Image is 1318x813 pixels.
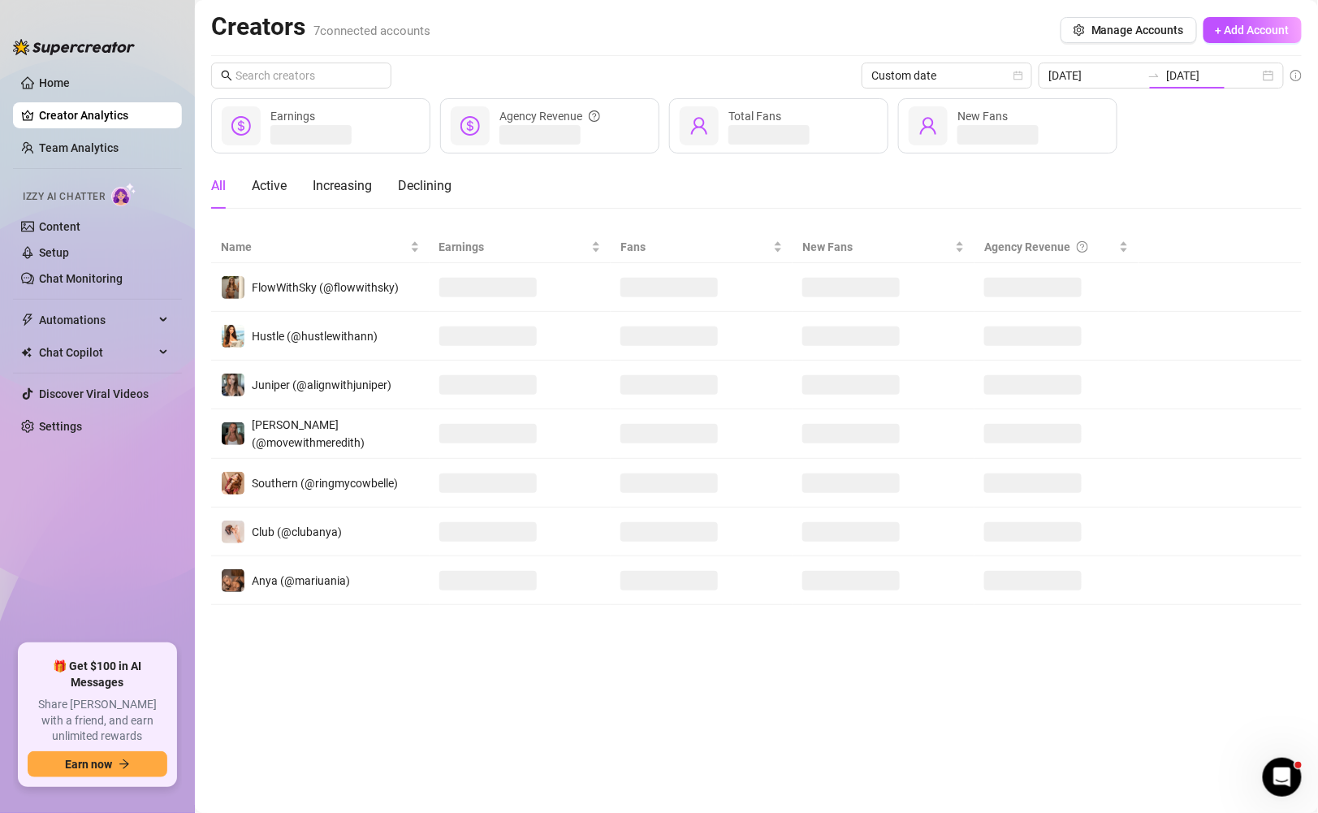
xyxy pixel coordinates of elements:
th: Name [211,231,430,263]
input: Start date [1048,67,1141,84]
th: New Fans [793,231,974,263]
span: info-circle [1290,70,1302,81]
input: End date [1167,67,1260,84]
div: Active [252,176,287,196]
a: Chat Monitoring [39,272,123,285]
span: dollar-circle [231,116,251,136]
span: Automations [39,307,154,333]
span: thunderbolt [21,314,34,326]
span: setting [1074,24,1085,36]
span: swap-right [1147,69,1160,82]
img: Chat Copilot [21,347,32,358]
span: Hustle (@hustlewithann) [252,330,378,343]
img: AI Chatter [111,183,136,206]
span: question-circle [1077,238,1088,256]
div: Agency Revenue [984,238,1115,256]
button: Earn nowarrow-right [28,751,167,777]
span: Share [PERSON_NAME] with a friend, and earn unlimited rewards [28,697,167,745]
a: Discover Viral Videos [39,387,149,400]
div: Increasing [313,176,372,196]
span: search [221,70,232,81]
span: FlowWithSky (@flowwithsky) [252,281,399,294]
img: Juniper (@alignwithjuniper) [222,374,244,396]
span: Chat Copilot [39,339,154,365]
img: Hustle (@hustlewithann) [222,325,244,348]
span: dollar-circle [460,116,480,136]
h2: Creators [211,11,430,42]
span: user [689,116,709,136]
input: Search creators [236,67,369,84]
span: Juniper (@alignwithjuniper) [252,378,391,391]
div: Declining [398,176,452,196]
th: Fans [611,231,793,263]
a: Home [39,76,70,89]
img: Anya (@mariuania) [222,569,244,592]
span: [PERSON_NAME] (@movewithmeredith) [252,418,365,449]
span: Anya (@mariuania) [252,574,350,587]
span: Fans [620,238,770,256]
span: arrow-right [119,759,130,770]
span: to [1147,69,1160,82]
span: Custom date [871,63,1022,88]
a: Settings [39,420,82,433]
span: Earnings [439,238,589,256]
span: calendar [1013,71,1023,80]
span: + Add Account [1216,24,1290,37]
button: + Add Account [1203,17,1302,43]
button: Manage Accounts [1061,17,1197,43]
span: New Fans [802,238,952,256]
span: Earn now [65,758,112,771]
div: All [211,176,226,196]
span: question-circle [589,107,600,125]
span: Izzy AI Chatter [23,189,105,205]
span: Manage Accounts [1091,24,1184,37]
a: Team Analytics [39,141,119,154]
div: Agency Revenue [499,107,600,125]
img: Southern (@ringmycowbelle) [222,472,244,495]
img: Meredith (@movewithmeredith) [222,422,244,445]
span: 7 connected accounts [313,24,430,38]
span: 🎁 Get $100 in AI Messages [28,659,167,690]
span: Total Fans [728,110,781,123]
img: logo-BBDzfeDw.svg [13,39,135,55]
span: Earnings [270,110,315,123]
span: New Fans [957,110,1008,123]
a: Setup [39,246,69,259]
iframe: Intercom live chat [1263,758,1302,797]
span: Club (@clubanya) [252,525,342,538]
span: Southern (@ringmycowbelle) [252,477,398,490]
th: Earnings [430,231,611,263]
span: Name [221,238,407,256]
a: Creator Analytics [39,102,169,128]
a: Content [39,220,80,233]
span: user [918,116,938,136]
img: Club (@clubanya) [222,521,244,543]
img: FlowWithSky (@flowwithsky) [222,276,244,299]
